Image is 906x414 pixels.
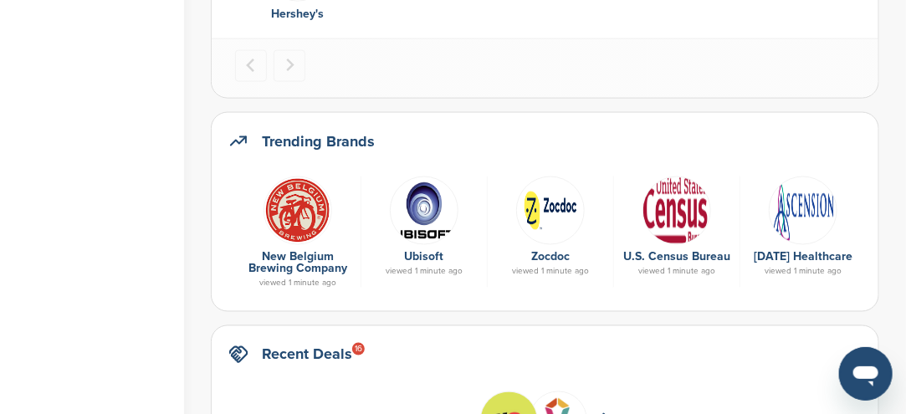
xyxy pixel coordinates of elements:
[622,268,731,276] div: viewed 1 minute ago
[839,347,893,401] iframe: Button to launch messaging window
[235,50,267,82] button: Previous slide
[622,176,731,243] a: 150px united states census bureau wordmark.svg
[370,268,479,276] div: viewed 1 minute ago
[496,176,605,243] a: Zocdoc logo
[274,50,305,82] button: Next slide
[243,176,352,243] a: Url
[352,343,365,355] div: 16
[754,250,852,264] a: [DATE] Healthcare
[243,5,352,23] div: Hershey's
[531,250,570,264] a: Zocdoc
[749,176,857,243] a: 220px ascension logo 2018 2.svg
[262,343,352,366] h2: Recent Deals
[516,176,585,245] img: Zocdoc logo
[769,176,837,245] img: 220px ascension logo 2018 2.svg
[370,176,479,243] a: Open uri20141112 50798 5kc0kr
[749,268,857,276] div: viewed 1 minute ago
[390,176,458,245] img: Open uri20141112 50798 5kc0kr
[243,279,352,288] div: viewed 1 minute ago
[248,250,347,276] a: New Belgium Brewing Company
[623,250,730,264] a: U.S. Census Bureau
[642,176,711,245] img: 150px united states census bureau wordmark.svg
[264,176,332,245] img: Url
[262,130,375,153] h2: Trending Brands
[405,250,444,264] a: Ubisoft
[496,268,605,276] div: viewed 1 minute ago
